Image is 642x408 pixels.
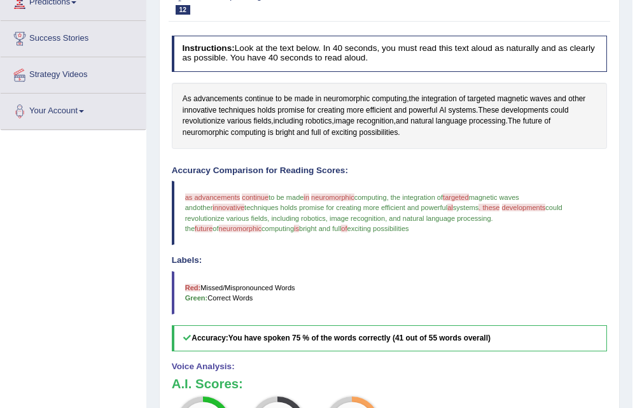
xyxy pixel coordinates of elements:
[554,94,566,105] span: Click to see word definition
[323,127,330,139] span: Click to see word definition
[501,105,548,116] span: Click to see word definition
[294,225,299,232] span: is
[387,193,389,201] span: ,
[195,225,213,232] span: future
[297,127,309,139] span: Click to see word definition
[276,127,295,139] span: Click to see word definition
[502,204,546,211] span: developments
[276,94,282,105] span: Click to see word definition
[354,193,387,201] span: computing
[443,193,469,201] span: targeted
[172,36,608,72] h4: Look at the text below. In 40 seconds, you must read this text aloud as naturally and as clearly ...
[544,116,550,127] span: Click to see word definition
[277,105,304,116] span: Click to see word definition
[449,105,477,116] span: Click to see word definition
[408,105,437,116] span: Click to see word definition
[172,166,608,176] h4: Accuracy Comparison for Reading Scores:
[326,215,328,222] span: ,
[396,116,408,127] span: Click to see word definition
[219,225,262,232] span: neuromorphic
[453,204,479,211] span: systems
[323,94,370,105] span: Click to see word definition
[213,225,218,232] span: of
[172,325,608,351] h5: Accuracy:
[185,284,201,292] b: Red:
[219,105,256,116] span: Click to see word definition
[182,43,234,53] b: Instructions:
[468,94,496,105] span: Click to see word definition
[550,105,568,116] span: Click to see word definition
[213,204,244,211] span: innovative
[334,116,354,127] span: Click to see word definition
[185,193,241,201] span: as advancements
[183,94,192,105] span: Click to see word definition
[258,105,276,116] span: Click to see word definition
[193,94,242,105] span: Click to see word definition
[305,116,332,127] span: Click to see word definition
[228,334,491,342] b: You have spoken 75 % of the words correctly (41 out of 55 words overall)
[459,94,465,105] span: Click to see word definition
[172,83,608,149] div: , . , , , . .
[307,105,316,116] span: Click to see word definition
[311,127,321,139] span: Click to see word definition
[440,105,447,116] span: Click to see word definition
[436,116,467,127] span: Click to see word definition
[359,127,398,139] span: Click to see word definition
[421,94,457,105] span: Click to see word definition
[172,256,608,265] h4: Labels:
[330,215,385,222] span: image recognition
[284,94,292,105] span: Click to see word definition
[568,94,585,105] span: Click to see word definition
[172,377,243,391] b: A.I. Scores:
[1,94,146,125] a: Your Account
[316,94,321,105] span: Click to see word definition
[530,94,552,105] span: Click to see word definition
[318,105,344,116] span: Click to see word definition
[242,193,269,201] span: continue
[197,204,213,211] span: other
[227,116,251,127] span: Click to see word definition
[299,225,341,232] span: bright and full
[478,204,499,211] span: . these
[172,271,608,314] blockquote: Missed/Mispronounced Words Correct Words
[357,116,394,127] span: Click to see word definition
[447,204,453,211] span: al
[244,204,447,211] span: techniques holds promise for creating more efficient and powerful
[491,215,493,222] span: .
[231,127,266,139] span: Click to see word definition
[385,215,387,222] span: ,
[269,193,304,201] span: to be made
[183,116,225,127] span: Click to see word definition
[347,225,409,232] span: exciting possibilities
[183,105,217,116] span: Click to see word definition
[478,105,499,116] span: Click to see word definition
[1,21,146,53] a: Success Stories
[262,225,294,232] span: computing
[469,116,506,127] span: Click to see word definition
[185,294,208,302] b: Green:
[274,116,304,127] span: Click to see word definition
[172,362,608,372] h4: Voice Analysis:
[409,94,420,105] span: Click to see word definition
[508,116,521,127] span: Click to see word definition
[185,204,564,222] span: could revolutionize various fields
[268,127,274,139] span: Click to see word definition
[245,94,274,105] span: Click to see word definition
[331,127,357,139] span: Click to see word definition
[176,5,190,15] span: 12
[341,225,347,232] span: of
[304,193,309,201] span: in
[1,57,146,89] a: Strategy Videos
[347,105,364,116] span: Click to see word definition
[254,116,272,127] span: Click to see word definition
[523,116,542,127] span: Click to see word definition
[394,105,407,116] span: Click to see word definition
[391,193,443,201] span: the integration of
[410,116,433,127] span: Click to see word definition
[271,215,325,222] span: including robotics
[389,215,491,222] span: and natural language processing
[185,225,195,232] span: the
[311,193,354,201] span: neuromorphic
[497,94,527,105] span: Click to see word definition
[372,94,407,105] span: Click to see word definition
